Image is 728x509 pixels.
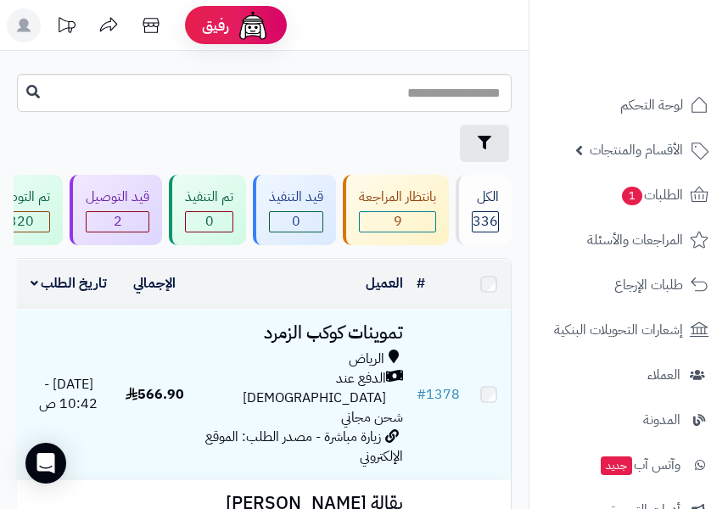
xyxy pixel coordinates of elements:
[417,273,425,294] a: #
[236,8,270,42] img: ai-face.png
[86,187,149,207] div: قيد التوصيل
[417,384,426,405] span: #
[540,265,718,305] a: طلبات الإرجاع
[622,187,642,205] span: 1
[587,228,683,252] span: المراجعات والأسئلة
[540,220,718,260] a: المراجعات والأسئلة
[647,363,680,387] span: العملاء
[554,318,683,342] span: إشعارات التحويلات البنكية
[643,408,680,432] span: المدونة
[202,369,386,408] span: الدفع عند [DEMOGRAPHIC_DATA]
[186,212,232,232] span: 0
[540,445,718,485] a: وآتس آبجديد
[66,175,165,245] a: قيد التوصيل 2
[601,456,632,475] span: جديد
[452,175,515,245] a: الكل336
[620,93,683,117] span: لوحة التحكم
[620,183,683,207] span: الطلبات
[249,175,339,245] a: قيد التنفيذ 0
[39,374,98,414] span: [DATE] - 10:42 ص
[359,187,436,207] div: بانتظار المراجعة
[540,85,718,126] a: لوحة التحكم
[133,273,176,294] a: الإجمالي
[25,443,66,484] div: Open Intercom Messenger
[339,175,452,245] a: بانتظار المراجعة 9
[87,212,148,232] span: 2
[614,273,683,297] span: طلبات الإرجاع
[540,310,718,350] a: إشعارات التحويلات البنكية
[165,175,249,245] a: تم التنفيذ 0
[185,187,233,207] div: تم التنفيذ
[599,453,680,477] span: وآتس آب
[366,273,403,294] a: العميل
[202,323,403,343] h3: تموينات كوكب الزمرد
[126,384,184,405] span: 566.90
[270,212,322,232] span: 0
[540,400,718,440] a: المدونة
[540,175,718,215] a: الطلبات1
[473,212,498,232] span: 336
[341,407,403,428] span: شحن مجاني
[45,8,87,47] a: تحديثات المنصة
[417,384,460,405] a: #1378
[205,427,403,467] span: زيارة مباشرة - مصدر الطلب: الموقع الإلكتروني
[202,15,229,36] span: رفيق
[472,187,499,207] div: الكل
[360,212,435,232] span: 9
[349,350,384,369] span: الرياض
[269,187,323,207] div: قيد التنفيذ
[590,138,683,162] span: الأقسام والمنتجات
[540,355,718,395] a: العملاء
[31,273,108,294] a: تاريخ الطلب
